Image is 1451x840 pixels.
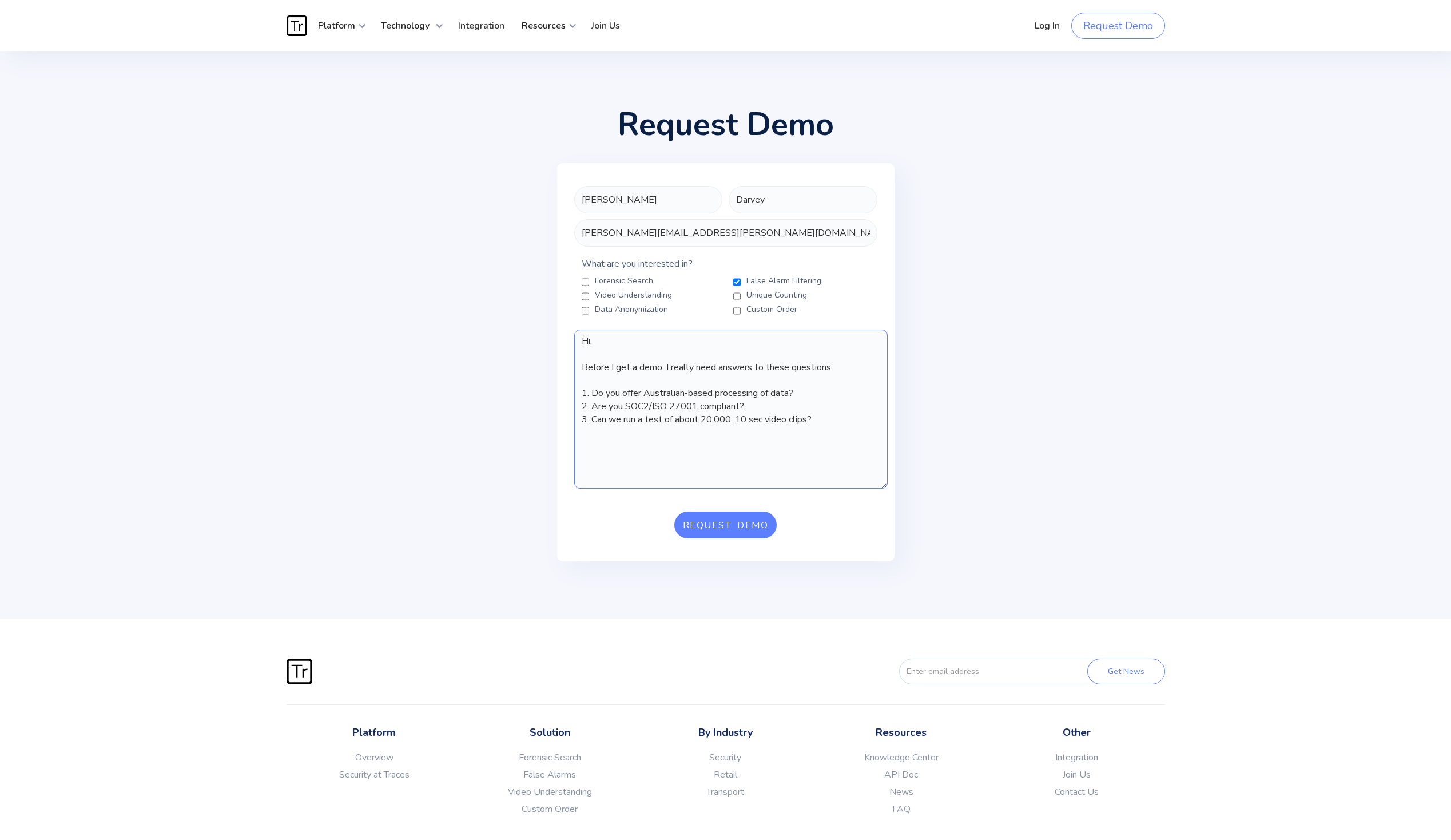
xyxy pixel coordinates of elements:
div: Technology [372,9,444,43]
a: Overview [287,752,462,763]
input: Unique Counting [733,292,741,301]
strong: Platform [318,19,355,32]
a: Join Us [583,9,629,43]
input: Custom Order [733,306,741,315]
h1: Request Demo [618,109,834,140]
div: Resources [513,9,577,43]
p: Resources [813,725,989,740]
a: Contact Us [989,786,1164,798]
input: First Name* [574,186,723,213]
p: Solution [462,725,638,740]
img: Traces Logo [287,15,307,36]
input: Get News [1087,659,1165,684]
p: By Industry [638,725,813,740]
span: Unique Counting [746,290,807,301]
span: Forensic Search [595,275,653,287]
a: Knowledge Center [813,752,989,763]
a: Video Understanding [462,786,638,798]
span: Video Understanding [595,290,672,301]
span: False Alarm Filtering [746,275,821,287]
a: Integration [989,752,1164,763]
input: Request Demo [674,512,777,538]
input: Last Name* [729,186,877,213]
a: Integration [450,9,513,43]
a: API Doc [813,769,989,780]
img: Traces Logo [287,659,312,684]
p: Platform [287,725,462,740]
span: Data Anonymization [595,304,668,315]
a: Request Demo [1071,13,1165,39]
input: Email* [574,219,877,247]
p: Other [989,725,1164,740]
input: Forensic Search [582,278,589,287]
input: Video Understanding [582,292,589,301]
form: FORM-REQUEST-DEMO [574,186,877,538]
span: Custom Order [746,304,797,315]
form: FORM-EMAIL-FOOTER [879,659,1165,684]
input: Data Anonymization [582,306,589,315]
a: False Alarms [462,769,638,780]
input: False Alarm Filtering [733,278,741,287]
label: What are you interested in? [574,258,877,270]
a: Retail [638,769,813,780]
a: News [813,786,989,798]
strong: Technology [381,19,430,32]
a: Log In [1026,9,1068,43]
a: home [287,15,309,36]
a: Join Us [989,769,1164,780]
a: Forensic Search [462,752,638,763]
input: Enter email address [899,659,1107,684]
a: Custom Order [462,803,638,815]
strong: Resources [522,19,566,32]
a: Security at Traces [287,769,462,780]
a: Security [638,752,813,763]
a: Transport [638,786,813,798]
a: FAQ [813,803,989,815]
div: Platform [309,9,367,43]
